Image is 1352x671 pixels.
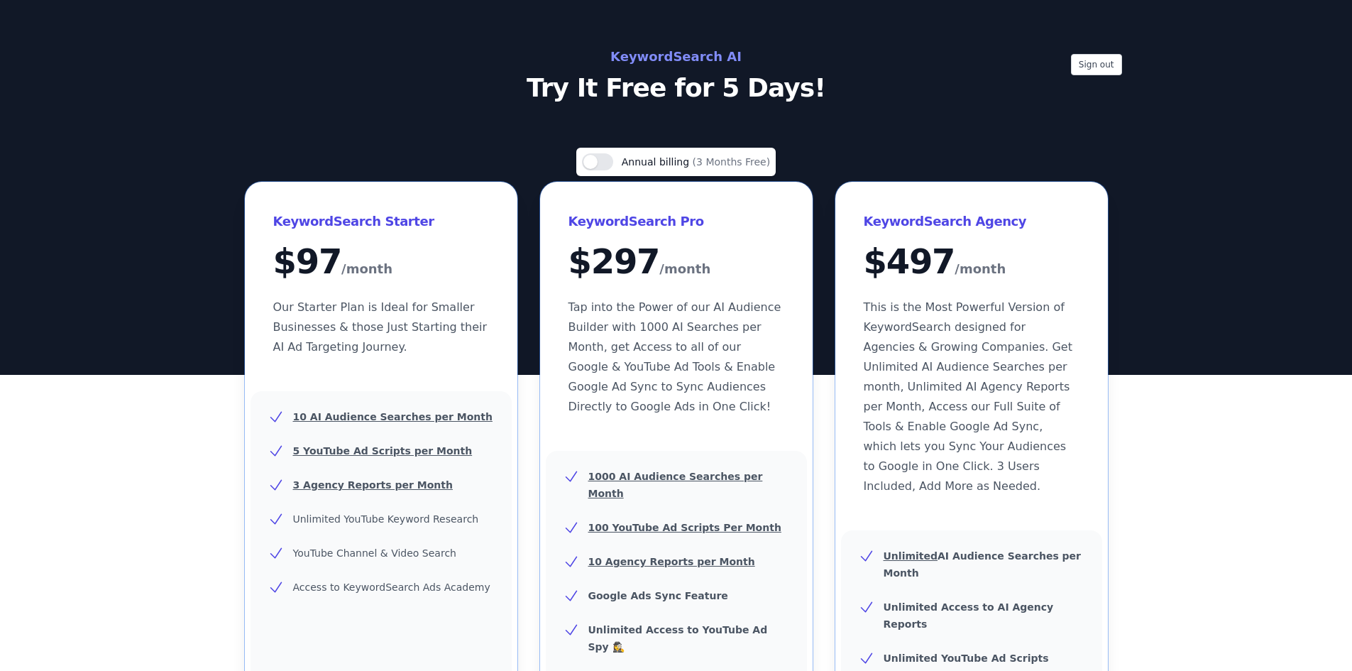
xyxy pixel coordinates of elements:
h3: KeywordSearch Starter [273,210,489,233]
span: Our Starter Plan is Ideal for Smaller Businesses & those Just Starting their AI Ad Targeting Jour... [273,300,488,354]
b: Unlimited Access to YouTube Ad Spy 🕵️‍♀️ [588,624,768,653]
div: $ 297 [568,244,784,280]
b: Google Ads Sync Feature [588,590,728,601]
span: /month [955,258,1006,280]
u: 1000 AI Audience Searches per Month [588,471,763,499]
u: Unlimited [884,550,938,562]
span: Access to KeywordSearch Ads Academy [293,582,490,593]
span: (3 Months Free) [693,156,771,168]
p: Try It Free for 5 Days! [358,74,994,102]
u: 10 Agency Reports per Month [588,556,755,567]
u: 100 YouTube Ad Scripts Per Month [588,522,781,533]
span: Tap into the Power of our AI Audience Builder with 1000 AI Searches per Month, get Access to all ... [568,300,781,413]
b: Unlimited Access to AI Agency Reports [884,601,1054,630]
u: 10 AI Audience Searches per Month [293,411,493,422]
span: Unlimited YouTube Keyword Research [293,513,479,525]
span: /month [341,258,392,280]
h2: KeywordSearch AI [358,45,994,68]
b: AI Audience Searches per Month [884,550,1082,579]
h3: KeywordSearch Agency [864,210,1079,233]
span: This is the Most Powerful Version of KeywordSearch designed for Agencies & Growing Companies. Get... [864,300,1072,493]
span: YouTube Channel & Video Search [293,547,456,559]
div: $ 497 [864,244,1079,280]
h3: KeywordSearch Pro [568,210,784,233]
u: 3 Agency Reports per Month [293,479,453,491]
span: /month [659,258,710,280]
button: Sign out [1071,54,1122,75]
div: $ 97 [273,244,489,280]
span: Annual billing [622,156,693,168]
u: 5 YouTube Ad Scripts per Month [293,445,473,457]
b: Unlimited YouTube Ad Scripts [884,653,1049,664]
